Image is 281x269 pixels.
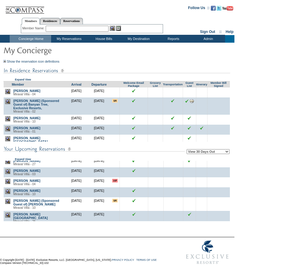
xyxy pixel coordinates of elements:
td: [DATE] [88,187,110,197]
span: Miraval Villa - 10 [13,206,36,209]
input: Click to see this reservation's transportation information [171,99,175,103]
a: Become our fan on Facebook [211,8,216,11]
img: chkSmaller.gif [132,189,136,192]
a: [PERSON_NAME] [13,189,40,192]
img: View [110,26,115,31]
a: Member Bill Signed [211,81,227,87]
td: [DATE] [88,197,110,211]
td: My Reservations [51,35,86,43]
td: [DATE] [65,197,88,211]
a: Grocery List [150,81,161,87]
img: view [5,126,10,131]
img: subTtlConUpcomingReservatio.gif [3,145,185,153]
a: Expand View [15,78,31,81]
img: view [5,169,10,174]
input: Click to see this reservation's guest list [188,126,191,130]
img: chkSmaller.gif [132,126,136,130]
img: chkSmaller.gif [132,136,136,140]
span: Miraval Villa - 03 [13,172,36,176]
input: Click to see this reservation's guest list [188,159,191,162]
a: [PERSON_NAME] [13,89,40,93]
a: Guest List [185,81,193,87]
td: [DATE] [88,135,110,149]
img: Exclusive Resorts [180,237,234,267]
span: Miraval Villa - 04 [13,93,36,96]
a: Welcome Email Package [123,81,144,87]
input: There are special requests for this reservation! [112,99,118,103]
span: Miraval Villa - 27 [13,162,36,166]
span: Miraval Villa - 02 [13,110,36,113]
input: Click to see this reservation's guest list [188,136,191,140]
span: Miraval Villa - 01 [13,130,36,133]
img: Subscribe to our YouTube Channel [222,6,233,11]
td: [DATE] [65,97,88,115]
td: Admin [190,35,225,43]
span: :: [219,30,222,34]
td: [DATE] [65,211,88,225]
a: [PERSON_NAME] [13,126,40,130]
a: [PERSON_NAME] (Sponsored Guest of) [PERSON_NAME] [13,199,59,206]
img: view [5,116,10,121]
span: Miraval Villa - 10 [13,120,36,123]
a: Follow us on Twitter [217,8,221,11]
a: Reservations [60,18,83,24]
img: chkSmaller.gif [132,99,136,103]
img: chkSmaller.gif [132,212,136,216]
input: VIP member [112,179,118,182]
span: Miraval Villa - 04 [13,182,36,186]
td: [DATE] [88,115,110,125]
a: [PERSON_NAME][GEOGRAPHIC_DATA] [13,136,48,143]
a: Member [12,83,24,86]
img: view [5,136,10,141]
input: Click to see this reservation's guest list [188,212,191,216]
img: Become our fan on Facebook [211,6,216,11]
td: [DATE] [65,87,88,97]
span: Miraval Villa - 10 [13,192,36,196]
td: [DATE] [65,157,88,167]
img: view [5,189,10,194]
td: [DATE] [88,125,110,135]
td: [DATE] [65,135,88,149]
img: Show the reservation icon definitions [3,60,6,63]
td: [DATE] [65,167,88,177]
a: Show the reservation icon definitions [7,60,60,63]
img: view [5,199,10,204]
td: [DATE] [65,125,88,135]
td: Follow Us :: [188,5,210,12]
td: Concierge Home [10,35,51,43]
input: Click to see this reservation's transportation information [171,116,175,120]
a: Help [226,30,234,34]
img: Compass Home [5,2,44,14]
td: [DATE] [88,211,110,225]
input: Click to see this reservation's guest list [188,116,191,120]
span: Miraval Villa - 26 [13,220,36,223]
td: [DATE] [65,115,88,125]
a: Expand View [15,158,31,161]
